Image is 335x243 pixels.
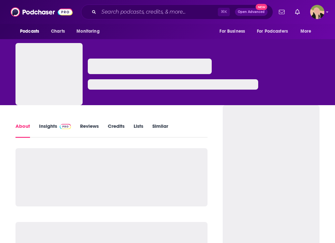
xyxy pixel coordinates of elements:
[20,27,39,36] span: Podcasts
[81,5,273,19] div: Search podcasts, credits, & more...
[257,27,288,36] span: For Podcasters
[215,25,253,38] button: open menu
[134,123,143,138] a: Lists
[108,123,125,138] a: Credits
[310,5,324,19] button: Show profile menu
[51,27,65,36] span: Charts
[238,10,265,14] span: Open Advanced
[219,27,245,36] span: For Business
[60,124,71,129] img: Podchaser Pro
[15,25,47,38] button: open menu
[99,7,218,17] input: Search podcasts, credits, & more...
[80,123,99,138] a: Reviews
[76,27,99,36] span: Monitoring
[11,6,73,18] img: Podchaser - Follow, Share and Rate Podcasts
[218,8,230,16] span: ⌘ K
[256,4,267,10] span: New
[152,123,168,138] a: Similar
[39,123,71,138] a: InsightsPodchaser Pro
[253,25,297,38] button: open menu
[15,123,30,138] a: About
[310,5,324,19] span: Logged in as KatMcMahonn
[310,5,324,19] img: User Profile
[235,8,268,16] button: Open AdvancedNew
[47,25,69,38] a: Charts
[292,6,302,17] a: Show notifications dropdown
[276,6,287,17] a: Show notifications dropdown
[300,27,311,36] span: More
[72,25,108,38] button: open menu
[296,25,320,38] button: open menu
